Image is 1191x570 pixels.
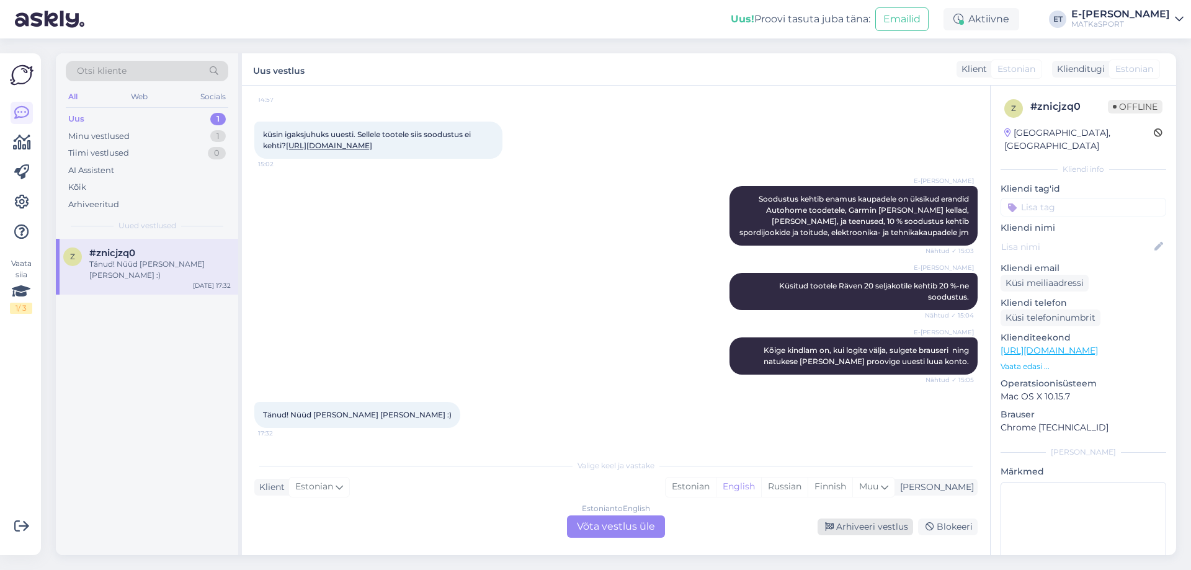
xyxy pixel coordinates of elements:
span: 17:32 [258,429,305,438]
p: Vaata edasi ... [1001,361,1166,372]
div: Proovi tasuta juba täna: [731,12,870,27]
div: Russian [761,478,808,496]
span: Soodustus kehtib enamus kaupadele on üksikud erandid Autohome toodetele, Garmin [PERSON_NAME] kel... [739,194,971,237]
span: E-[PERSON_NAME] [914,176,974,185]
div: MATKaSPORT [1071,19,1170,29]
span: 15:02 [258,159,305,169]
input: Lisa tag [1001,198,1166,216]
div: 0 [208,147,226,159]
p: Kliendi email [1001,262,1166,275]
span: Küsitud tootele Räven 20 seljakotile kehtib 20 %-ne soodustus. [779,281,971,301]
span: Estonian [1115,63,1153,76]
span: Tänud! Nüüd [PERSON_NAME] [PERSON_NAME] :) [263,410,452,419]
div: [PERSON_NAME] [895,481,974,494]
div: Minu vestlused [68,130,130,143]
div: Klienditugi [1052,63,1105,76]
div: Klient [957,63,987,76]
div: Uus [68,113,84,125]
p: Kliendi tag'id [1001,182,1166,195]
img: Askly Logo [10,63,33,87]
span: z [70,252,75,261]
span: Muu [859,481,878,492]
p: Mac OS X 10.15.7 [1001,390,1166,403]
span: z [1011,104,1016,113]
div: Küsi meiliaadressi [1001,275,1089,292]
span: Uued vestlused [118,220,176,231]
span: Estonian [295,480,333,494]
div: Tänud! Nüüd [PERSON_NAME] [PERSON_NAME] :) [89,259,231,281]
span: Offline [1108,100,1162,114]
div: English [716,478,761,496]
div: Estonian to English [582,503,650,514]
span: Kõige kindlam on, kui logite välja, sulgete brauseri ning natukese [PERSON_NAME] proovige uuesti ... [764,345,971,366]
div: Estonian [666,478,716,496]
div: AI Assistent [68,164,114,177]
div: Socials [198,89,228,105]
a: E-[PERSON_NAME]MATKaSPORT [1071,9,1184,29]
button: Emailid [875,7,929,31]
div: Kliendi info [1001,164,1166,175]
div: 1 [210,113,226,125]
span: 14:57 [258,95,305,104]
span: #znicjzq0 [89,247,135,259]
span: Estonian [997,63,1035,76]
p: Brauser [1001,408,1166,421]
div: Finnish [808,478,852,496]
div: Arhiveeri vestlus [818,519,913,535]
div: Blokeeri [918,519,978,535]
div: [GEOGRAPHIC_DATA], [GEOGRAPHIC_DATA] [1004,127,1154,153]
div: # znicjzq0 [1030,99,1108,114]
div: Vaata siia [10,258,32,314]
label: Uus vestlus [253,61,305,78]
b: Uus! [731,13,754,25]
div: Tiimi vestlused [68,147,129,159]
span: E-[PERSON_NAME] [914,263,974,272]
div: Aktiivne [943,8,1019,30]
div: Valige keel ja vastake [254,460,978,471]
p: Märkmed [1001,465,1166,478]
input: Lisa nimi [1001,240,1152,254]
span: Nähtud ✓ 15:04 [925,311,974,320]
div: Võta vestlus üle [567,515,665,538]
div: All [66,89,80,105]
span: Nähtud ✓ 15:05 [926,375,974,385]
a: [URL][DOMAIN_NAME] [1001,345,1098,356]
p: Kliendi nimi [1001,221,1166,234]
p: Klienditeekond [1001,331,1166,344]
span: Otsi kliente [77,65,127,78]
div: ET [1049,11,1066,28]
div: 1 [210,130,226,143]
div: [PERSON_NAME] [1001,447,1166,458]
div: Web [128,89,150,105]
span: küsin igaksjuhuks uuesti. Sellele tootele siis soodustus ei kehti? [263,130,473,150]
p: Chrome [TECHNICAL_ID] [1001,421,1166,434]
a: [URL][DOMAIN_NAME] [286,141,372,150]
span: E-[PERSON_NAME] [914,327,974,337]
p: Operatsioonisüsteem [1001,377,1166,390]
div: 1 / 3 [10,303,32,314]
div: [DATE] 17:32 [193,281,231,290]
p: Kliendi telefon [1001,296,1166,309]
div: Kõik [68,181,86,194]
div: Arhiveeritud [68,198,119,211]
span: Nähtud ✓ 15:03 [926,246,974,256]
div: Küsi telefoninumbrit [1001,309,1100,326]
div: Klient [254,481,285,494]
div: E-[PERSON_NAME] [1071,9,1170,19]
